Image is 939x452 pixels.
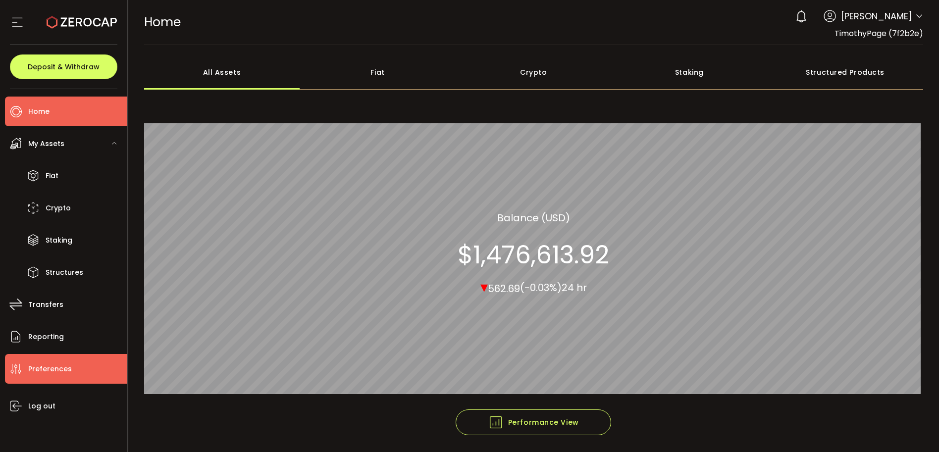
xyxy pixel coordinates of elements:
span: Log out [28,399,55,413]
div: Staking [612,55,768,90]
span: ▾ [480,276,488,297]
span: Home [28,104,50,119]
span: Structures [46,265,83,280]
span: Fiat [46,169,58,183]
div: Fiat [300,55,456,90]
span: 24 hr [562,281,587,295]
span: Transfers [28,298,63,312]
div: All Assets [144,55,300,90]
span: Home [144,13,181,31]
section: $1,476,613.92 [458,240,609,269]
span: Performance View [488,415,579,430]
span: TimothyPage (7f2b2e) [835,28,923,39]
span: Deposit & Withdraw [28,63,100,70]
span: [PERSON_NAME] [841,9,912,23]
iframe: Chat Widget [889,404,939,452]
span: 562.69 [488,281,520,295]
button: Performance View [456,409,611,435]
span: Preferences [28,362,72,376]
div: Structured Products [767,55,923,90]
span: My Assets [28,137,64,151]
span: (-0.03%) [520,281,562,295]
span: Reporting [28,330,64,344]
button: Deposit & Withdraw [10,54,117,79]
section: Balance (USD) [497,210,570,225]
div: Crypto [456,55,612,90]
span: Crypto [46,201,71,215]
span: Staking [46,233,72,248]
